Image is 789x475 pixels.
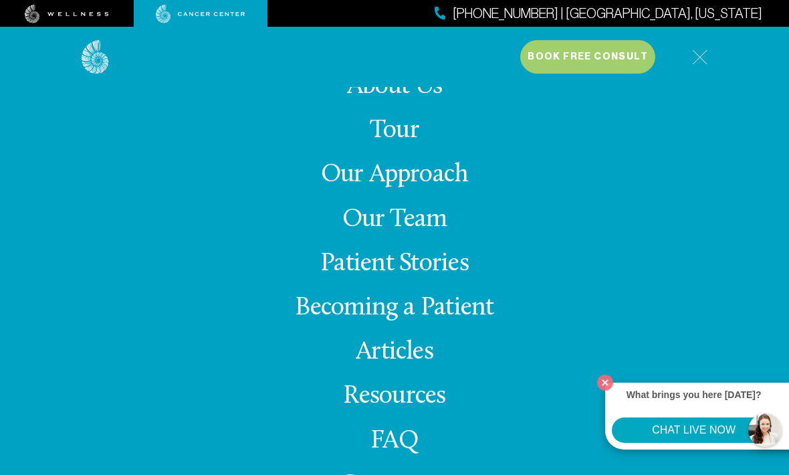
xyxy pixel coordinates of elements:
[435,4,762,23] a: [PHONE_NUMBER] | [GEOGRAPHIC_DATA], [US_STATE]
[347,74,443,100] a: About Us
[453,4,762,23] span: [PHONE_NUMBER] | [GEOGRAPHIC_DATA], [US_STATE]
[82,40,109,74] img: logo
[520,40,655,74] button: Book Free Consult
[370,428,419,454] a: FAQ
[320,251,469,277] a: Patient Stories
[321,162,469,188] a: Our Approach
[156,5,245,23] img: cancer center
[370,118,419,144] a: Tour
[342,207,447,233] a: Our Team
[343,383,445,409] a: Resources
[627,389,762,400] strong: What brings you here [DATE]?
[25,5,109,23] img: wellness
[612,417,776,443] button: CHAT LIVE NOW
[594,371,616,394] button: Close
[295,295,493,321] a: Becoming a Patient
[692,50,707,65] img: icon-hamburger
[356,339,433,365] a: Articles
